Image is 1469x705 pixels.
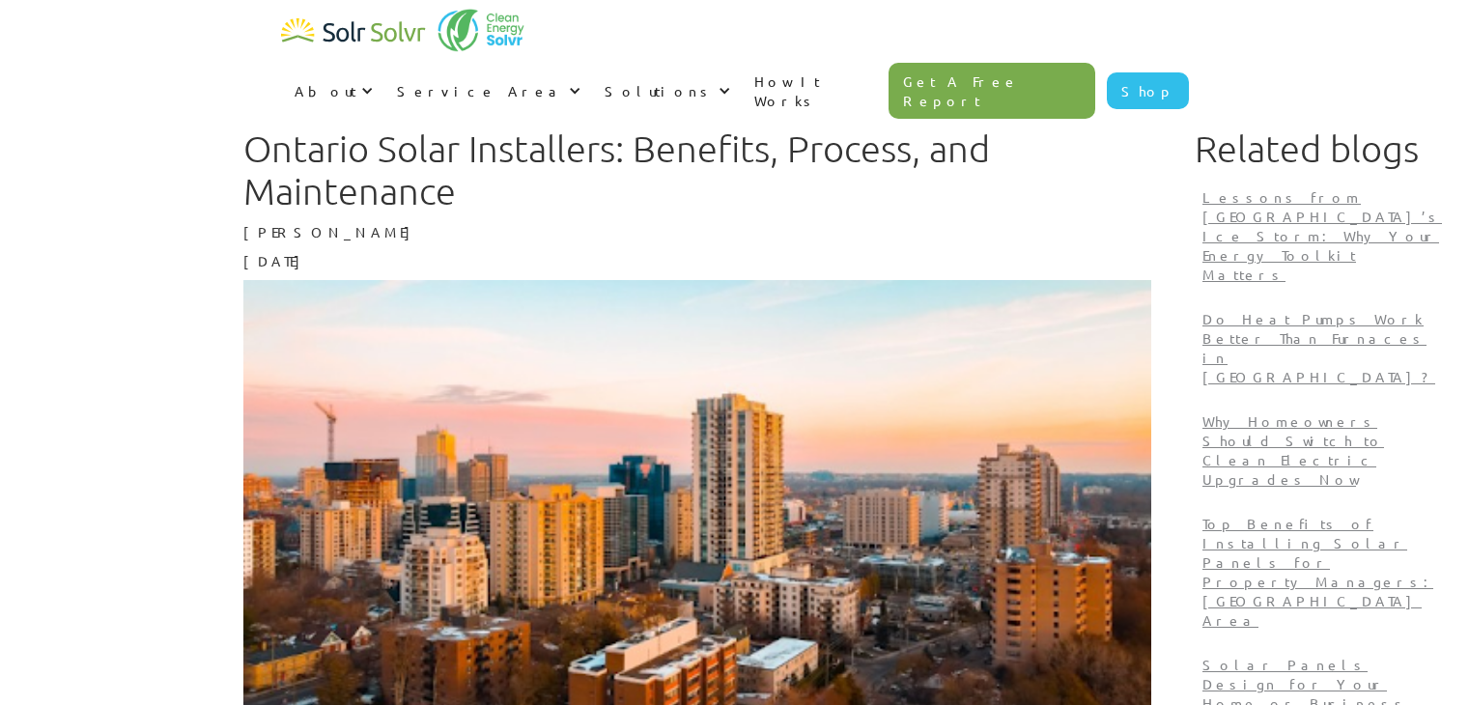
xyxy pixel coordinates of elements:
[1195,180,1450,301] a: Lessons from [GEOGRAPHIC_DATA]’s Ice Storm: Why Your Energy Toolkit Matters
[591,62,741,120] div: Solutions
[1202,187,1442,284] p: Lessons from [GEOGRAPHIC_DATA]’s Ice Storm: Why Your Energy Toolkit Matters
[1202,514,1442,630] p: Top Benefits of Installing Solar Panels for Property Managers: [GEOGRAPHIC_DATA] Area
[1195,506,1450,647] a: Top Benefits of Installing Solar Panels for Property Managers: [GEOGRAPHIC_DATA] Area
[295,81,356,100] div: About
[889,63,1095,119] a: Get A Free Report
[1195,404,1450,506] a: Why Homeowners Should Switch to Clean Electric Upgrades Now
[243,222,1151,241] p: [PERSON_NAME]
[243,127,1151,212] h1: Ontario Solar Installers: Benefits, Process, and Maintenance
[383,62,591,120] div: Service Area
[741,52,890,129] a: How It Works
[605,81,714,100] div: Solutions
[1195,127,1450,170] h1: Related blogs
[1202,309,1442,386] p: Do Heat Pumps Work Better Than Furnaces in [GEOGRAPHIC_DATA]?
[1202,411,1442,489] p: Why Homeowners Should Switch to Clean Electric Upgrades Now
[1107,72,1189,109] a: Shop
[397,81,564,100] div: Service Area
[243,251,1151,270] p: [DATE]
[1195,301,1450,404] a: Do Heat Pumps Work Better Than Furnaces in [GEOGRAPHIC_DATA]?
[281,62,383,120] div: About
